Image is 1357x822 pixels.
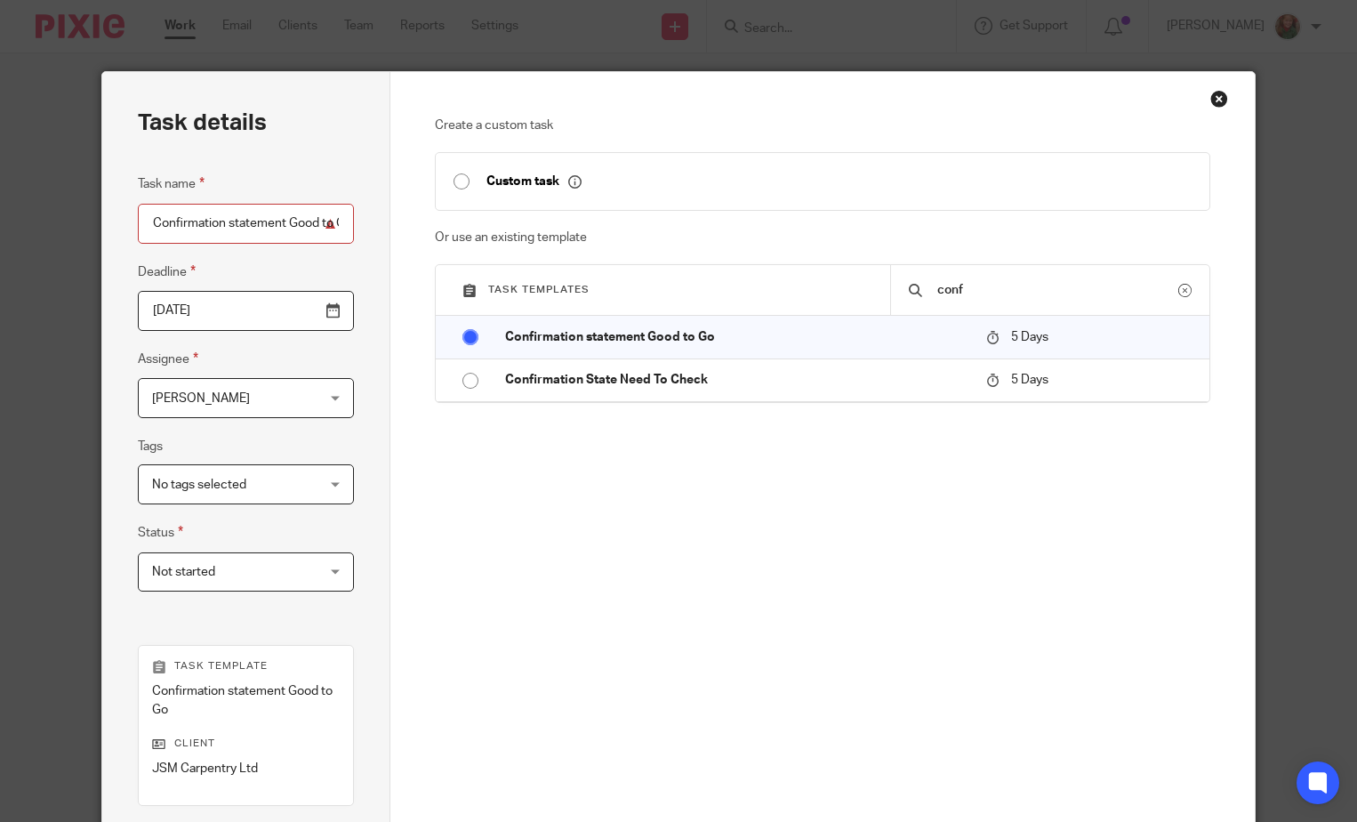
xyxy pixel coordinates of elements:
[152,659,340,673] p: Task template
[486,173,582,189] p: Custom task
[138,173,205,194] label: Task name
[435,229,1209,246] p: Or use an existing template
[152,737,340,751] p: Client
[1011,331,1048,343] span: 5 Days
[935,280,1178,300] input: Search...
[138,438,163,455] label: Tags
[1210,90,1228,108] div: Close this dialog window
[152,392,250,405] span: [PERSON_NAME]
[138,291,354,331] input: Pick a date
[152,682,340,719] p: Confirmation statement Good to Go
[152,566,215,578] span: Not started
[505,371,968,389] p: Confirmation State Need To Check
[138,108,267,138] h2: Task details
[1011,374,1048,386] span: 5 Days
[152,479,246,491] span: No tags selected
[488,285,590,294] span: Task templates
[138,262,196,282] label: Deadline
[505,328,968,346] p: Confirmation statement Good to Go
[138,349,198,369] label: Assignee
[435,117,1209,134] p: Create a custom task
[152,760,340,778] p: JSM Carpentry Ltd
[138,204,354,244] input: Task name
[138,522,183,543] label: Status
